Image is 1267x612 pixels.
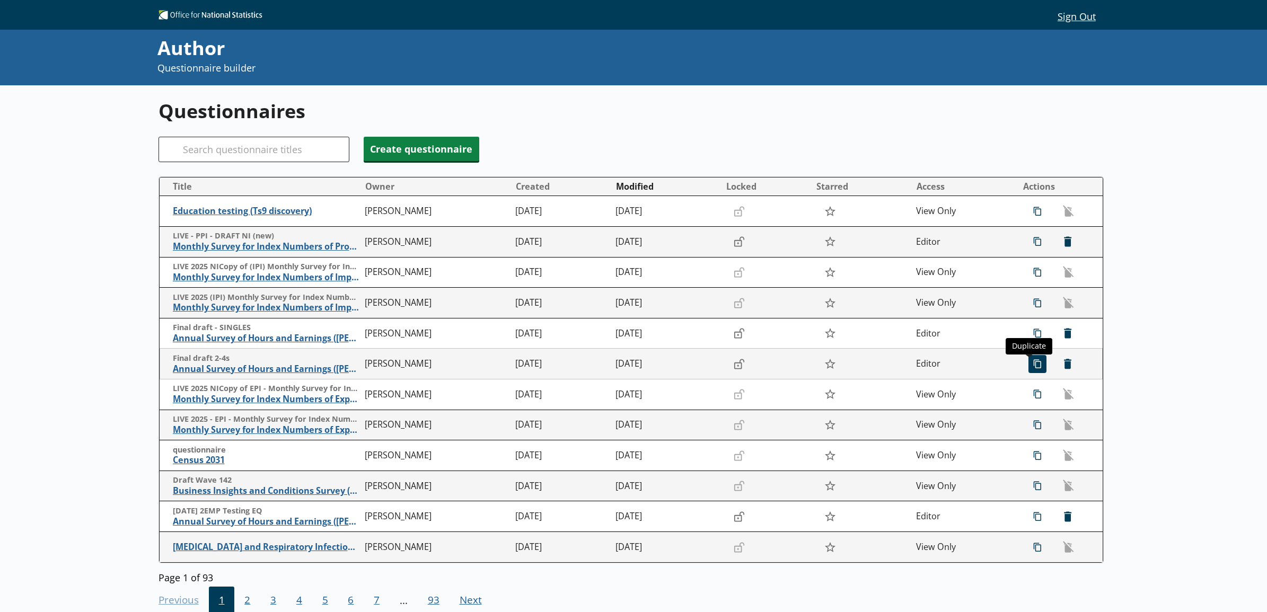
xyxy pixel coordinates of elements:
td: [DATE] [611,532,722,563]
td: [PERSON_NAME] [360,349,511,379]
td: [PERSON_NAME] [360,501,511,532]
td: [DATE] [511,410,611,440]
span: [DATE] 2EMP Testing EQ [173,506,360,516]
td: [DATE] [511,440,611,471]
button: Create questionnaire [364,137,479,161]
td: Editor [912,227,1012,258]
td: View Only [912,257,1012,288]
td: [PERSON_NAME] [360,471,511,501]
span: Census 2031 [173,455,360,466]
td: [DATE] [511,471,611,501]
button: Lock [728,508,750,526]
div: Author [157,35,857,61]
span: LIVE 2025 NICopy of (IPI) Monthly Survey for Index Numbers of Import Prices - Price Quotation Return [173,262,360,272]
span: Monthly Survey for Index Numbers of Producer Prices - Price Quotation Return [173,241,360,252]
span: Education testing (Ts9 discovery) [173,206,360,217]
th: Actions [1012,178,1102,196]
button: Star [819,384,842,404]
td: [DATE] [611,410,722,440]
td: [PERSON_NAME] [360,288,511,318]
h1: Questionnaires [159,98,1104,124]
td: View Only [912,471,1012,501]
td: View Only [912,196,1012,227]
button: Locked [722,178,811,195]
td: [DATE] [511,196,611,227]
span: Business Insights and Conditions Survey (BICS) [173,485,360,496]
button: Created [511,178,610,195]
button: Star [819,507,842,527]
span: LIVE - PPI - DRAFT NI (new) [173,231,360,241]
button: Star [819,476,842,496]
span: LIVE 2025 - EPI - Monthly Survey for Index Numbers of Export Prices - Price Quotation Retur [173,414,360,424]
td: [DATE] [511,318,611,349]
td: [DATE] [611,196,722,227]
button: Sign Out [1049,7,1104,25]
span: questionnaire [173,445,360,455]
button: Star [819,201,842,221]
td: [DATE] [611,318,722,349]
td: Editor [912,349,1012,379]
td: [PERSON_NAME] [360,410,511,440]
span: Draft Wave 142 [173,475,360,485]
span: [MEDICAL_DATA] and Respiratory Infections Survey [173,542,360,553]
span: Annual Survey of Hours and Earnings ([PERSON_NAME]) [173,516,360,527]
td: [DATE] [511,257,611,288]
td: [DATE] [611,440,722,471]
td: View Only [912,288,1012,318]
button: Lock [728,324,750,342]
span: Annual Survey of Hours and Earnings ([PERSON_NAME]) [173,363,360,375]
td: [DATE] [511,501,611,532]
button: Star [819,415,842,435]
td: View Only [912,379,1012,410]
td: [DATE] [611,349,722,379]
td: [DATE] [511,379,611,410]
button: Lock [728,355,750,373]
span: Final draft 2-4s [173,353,360,363]
td: [DATE] [511,227,611,258]
td: View Only [912,410,1012,440]
td: [PERSON_NAME] [360,227,511,258]
td: [DATE] [611,501,722,532]
span: Monthly Survey for Index Numbers of Export Prices - Price Quotation Return [173,394,360,405]
td: [DATE] [511,288,611,318]
td: [DATE] [511,532,611,563]
span: Annual Survey of Hours and Earnings ([PERSON_NAME]) [173,333,360,344]
td: Editor [912,318,1012,349]
button: Star [819,354,842,374]
td: [DATE] [611,288,722,318]
button: Star [819,323,842,343]
td: [PERSON_NAME] [360,318,511,349]
td: [DATE] [611,227,722,258]
p: Questionnaire builder [157,61,857,75]
button: Star [819,232,842,252]
td: [PERSON_NAME] [360,440,511,471]
button: Star [819,262,842,282]
span: Monthly Survey for Index Numbers of Import Prices - Price Quotation Return [173,302,360,313]
td: [PERSON_NAME] [360,196,511,227]
button: Lock [728,233,750,251]
td: [PERSON_NAME] [360,532,511,563]
input: Search questionnaire titles [159,137,349,162]
button: Access [912,178,1011,195]
td: View Only [912,532,1012,563]
button: Starred [812,178,911,195]
button: Star [819,445,842,465]
button: Star [819,292,842,313]
button: Title [164,178,359,195]
td: Editor [912,501,1012,532]
td: View Only [912,440,1012,471]
div: Page 1 of 93 [159,568,1104,583]
span: LIVE 2025 (IPI) Monthly Survey for Index Numbers of Import Prices - Price Quotation Return [173,292,360,303]
td: [PERSON_NAME] [360,379,511,410]
td: [PERSON_NAME] [360,257,511,288]
td: [DATE] [511,349,611,379]
td: [DATE] [611,471,722,501]
span: Monthly Survey for Index Numbers of Import Prices - Price Quotation Return [173,272,360,283]
span: Final draft - SINGLES [173,323,360,333]
span: Monthly Survey for Index Numbers of Export Prices - Price Quotation Return [173,424,360,436]
span: LIVE 2025 NICopy of EPI - Monthly Survey for Index Numbers of Export Prices - Price Quotation Retur [173,384,360,394]
button: Owner [361,178,511,195]
td: [DATE] [611,257,722,288]
button: Star [819,537,842,557]
td: [DATE] [611,379,722,410]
